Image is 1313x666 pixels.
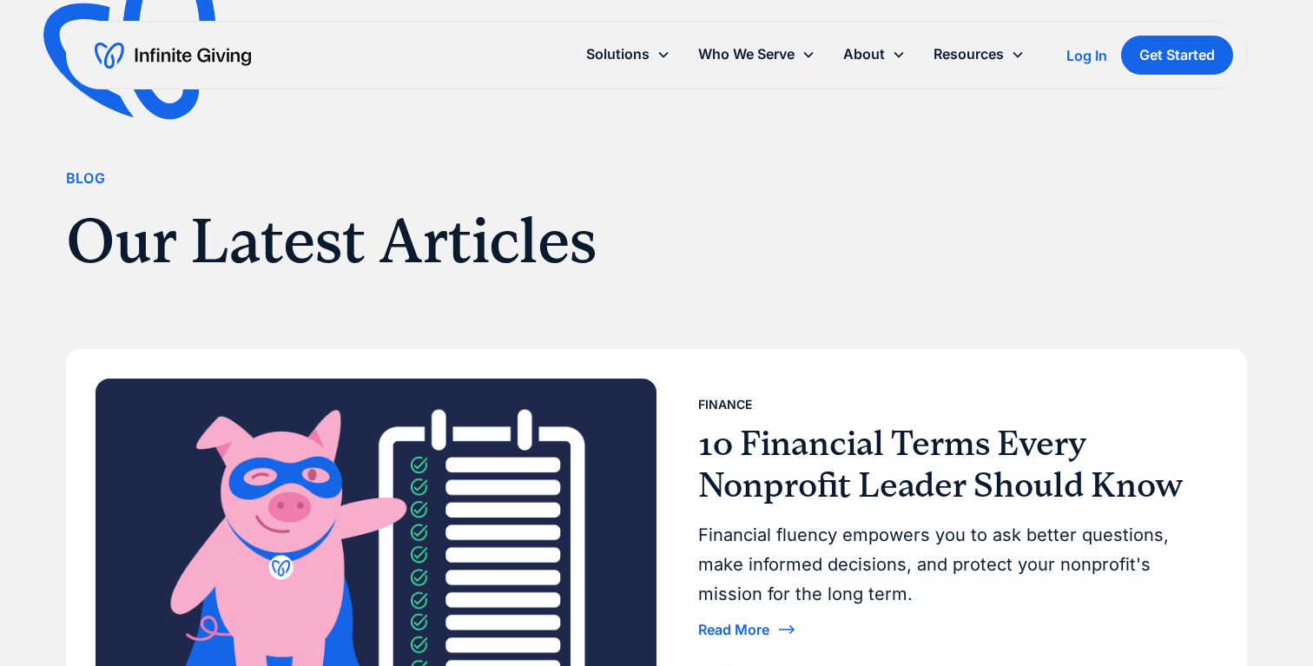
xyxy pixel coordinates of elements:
a: Log In [1066,45,1106,66]
div: Who We Serve [697,43,794,66]
h3: 10 Financial Terms Every Nonprofit Leader Should Know [698,423,1204,506]
div: Financial fluency empowers you to ask better questions, make informed decisions, and protect your... [698,520,1204,609]
div: About [828,36,919,73]
div: Blog [66,167,106,190]
div: Read More [698,623,769,636]
div: Finance [698,394,752,415]
a: Get Started [1120,36,1232,75]
div: Who We Serve [683,36,828,73]
div: About [842,43,884,66]
div: Solutions [585,43,649,66]
div: Resources [919,36,1038,73]
a: home [95,42,251,69]
div: Resources [933,43,1003,66]
div: Solutions [571,36,683,73]
h1: Our Latest Articles [66,204,955,279]
div: Log In [1066,49,1106,63]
